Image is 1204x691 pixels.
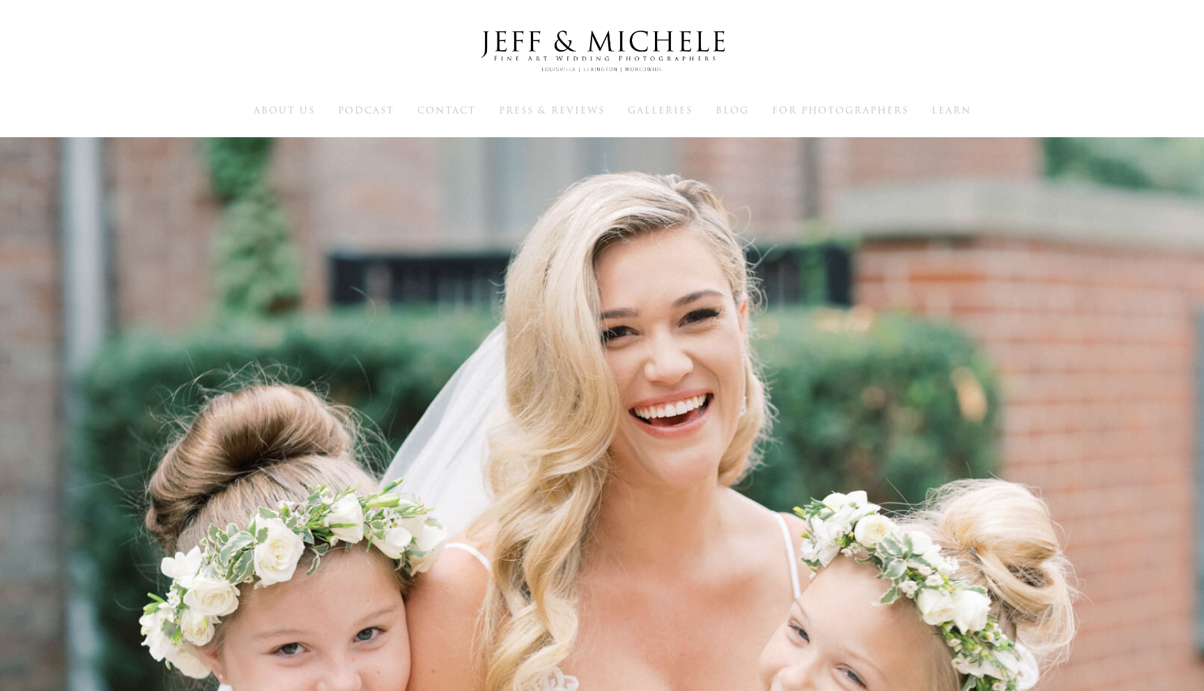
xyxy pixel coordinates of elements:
span: Galleries [628,104,693,117]
a: Galleries [628,104,693,116]
span: Contact [417,104,476,117]
span: Learn [932,104,971,117]
img: Louisville Wedding Photographers - Jeff & Michele Wedding Photographers [463,17,741,86]
span: Press & Reviews [499,104,605,117]
span: Podcast [338,104,394,117]
a: Blog [716,104,749,116]
span: For Photographers [772,104,909,117]
a: Podcast [338,104,394,116]
span: About Us [254,104,315,117]
span: Blog [716,104,749,117]
a: About Us [254,104,315,116]
a: Learn [932,104,971,116]
a: For Photographers [772,104,909,116]
a: Contact [417,104,476,116]
a: Press & Reviews [499,104,605,116]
